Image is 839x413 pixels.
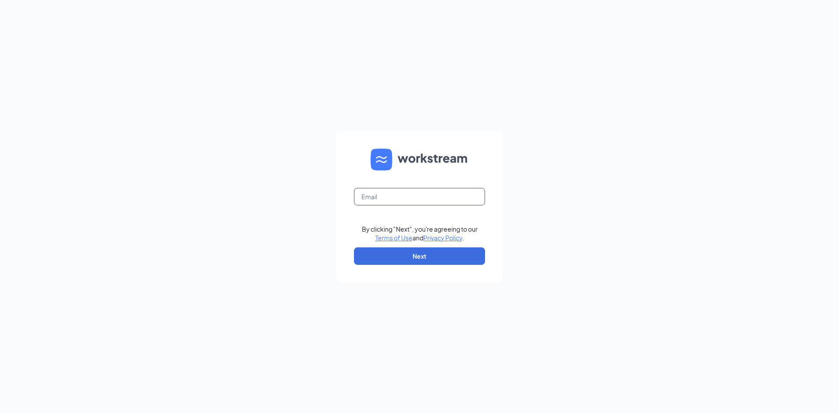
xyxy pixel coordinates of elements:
[354,188,485,205] input: Email
[371,149,468,170] img: WS logo and Workstream text
[354,247,485,265] button: Next
[375,234,413,242] a: Terms of Use
[362,225,478,242] div: By clicking "Next", you're agreeing to our and .
[423,234,462,242] a: Privacy Policy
